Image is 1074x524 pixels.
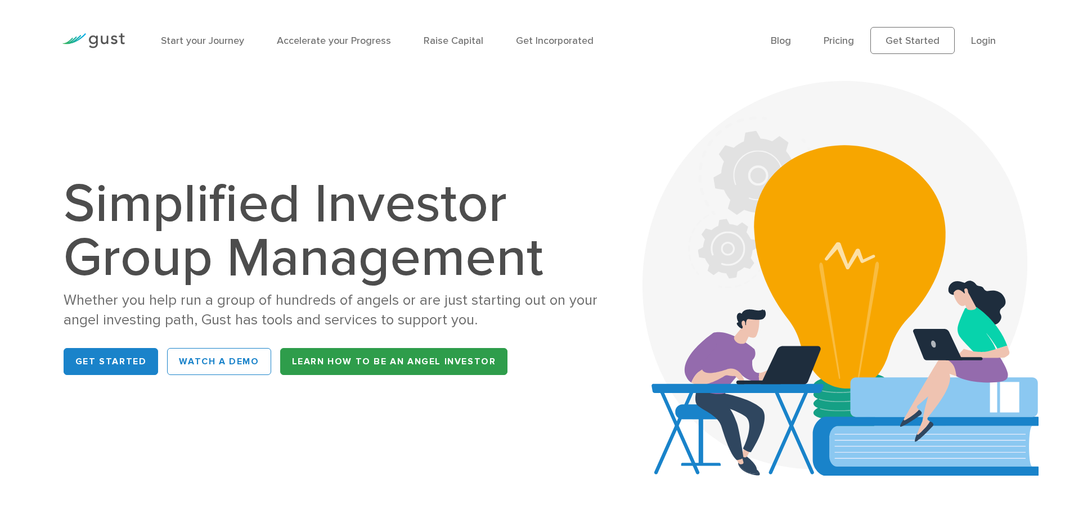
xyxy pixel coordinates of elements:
a: Get Started [64,348,159,375]
div: Whether you help run a group of hundreds of angels or are just starting out on your angel investi... [64,291,609,330]
a: Login [971,35,996,47]
a: Pricing [824,35,854,47]
a: Blog [771,35,791,47]
a: Learn How to be an Angel Investor [280,348,508,375]
img: Aca 2023 Hero Bg [642,81,1039,476]
a: Accelerate your Progress [277,35,391,47]
a: Start your Journey [161,35,244,47]
a: WATCH A DEMO [167,348,271,375]
a: Get Started [870,27,955,54]
h1: Simplified Investor Group Management [64,177,609,285]
img: Gust Logo [62,33,125,48]
a: Get Incorporated [516,35,594,47]
a: Raise Capital [424,35,483,47]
